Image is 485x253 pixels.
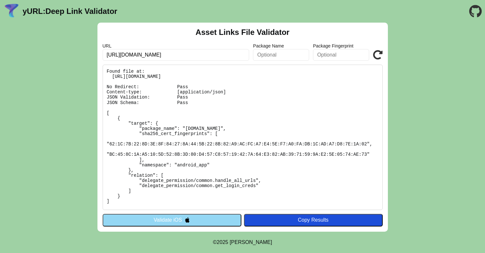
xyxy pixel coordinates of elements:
[196,28,289,37] h2: Asset Links File Validator
[313,43,369,48] label: Package Fingerprint
[103,65,383,210] pre: Found file at: [URL][DOMAIN_NAME] No Redirect: Pass Content-type: [application/json] JSON Validat...
[213,232,272,253] footer: ©
[3,3,20,20] img: yURL Logo
[103,49,249,61] input: Required
[253,49,309,61] input: Optional
[247,217,379,223] div: Copy Results
[103,43,249,48] label: URL
[313,49,369,61] input: Optional
[185,217,190,223] img: appleIcon.svg
[230,239,272,245] a: Michael Ibragimchayev's Personal Site
[244,214,383,226] button: Copy Results
[253,43,309,48] label: Package Name
[103,214,241,226] button: Validate iOS
[217,239,228,245] span: 2025
[23,7,117,16] a: yURL:Deep Link Validator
